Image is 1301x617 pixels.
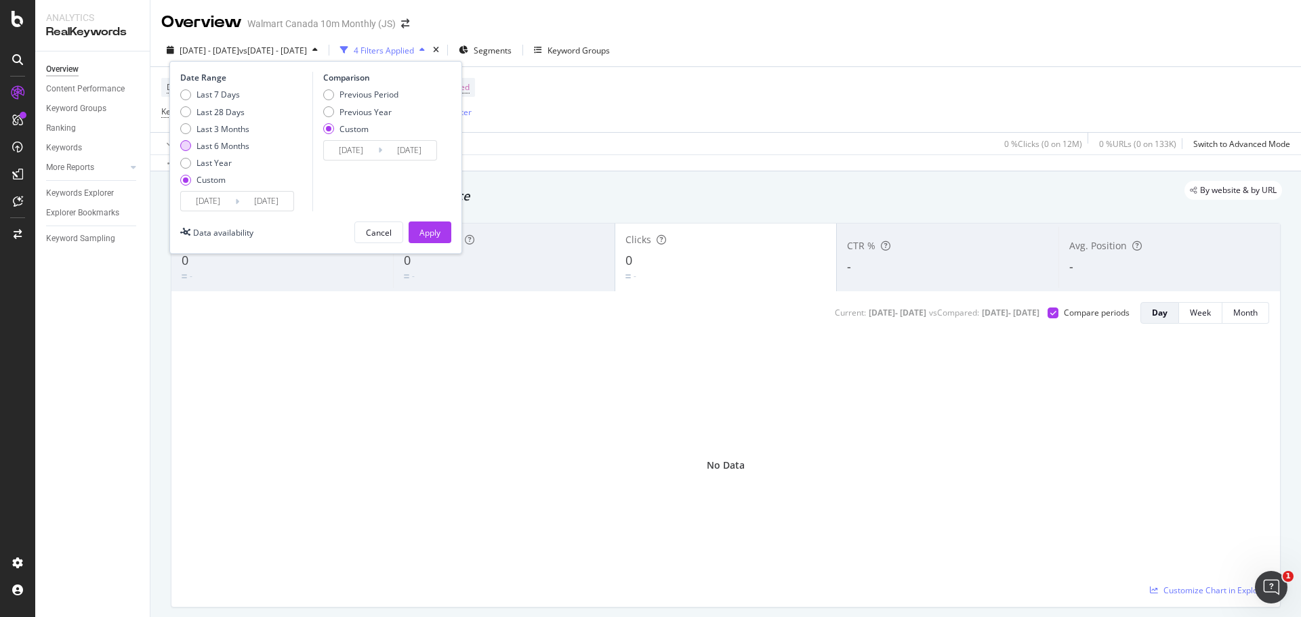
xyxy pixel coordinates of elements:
[46,102,106,116] div: Keyword Groups
[1193,138,1290,150] div: Switch to Advanced Mode
[180,123,249,135] div: Last 3 Months
[46,121,76,135] div: Ranking
[409,221,451,243] button: Apply
[847,258,851,274] span: -
[180,45,239,56] span: [DATE] - [DATE]
[412,270,415,282] div: -
[1188,133,1290,154] button: Switch to Advanced Mode
[182,252,188,268] span: 0
[1069,239,1127,252] span: Avg. Position
[197,157,232,169] div: Last Year
[404,274,409,278] img: Equal
[1255,571,1287,603] iframe: Intercom live chat
[354,45,414,56] div: 4 Filters Applied
[161,106,194,117] span: Keyword
[46,62,140,77] a: Overview
[1184,181,1282,200] div: legacy label
[46,206,119,220] div: Explorer Bookmarks
[180,157,249,169] div: Last Year
[707,459,745,472] div: No Data
[1069,258,1073,274] span: -
[366,227,392,238] div: Cancel
[46,206,140,220] a: Explorer Bookmarks
[419,227,440,238] div: Apply
[46,24,139,40] div: RealKeywords
[181,192,235,211] input: Start Date
[1152,307,1168,318] div: Day
[180,106,249,118] div: Last 28 Days
[182,274,187,278] img: Equal
[161,133,201,154] button: Apply
[323,106,398,118] div: Previous Year
[1150,584,1269,596] a: Customize Chart in Explorer
[929,307,979,318] div: vs Compared :
[46,161,127,175] a: More Reports
[323,123,398,135] div: Custom
[382,141,436,160] input: End Date
[339,123,369,135] div: Custom
[354,221,403,243] button: Cancel
[46,161,94,175] div: More Reports
[1163,584,1269,596] span: Customize Chart in Explorer
[430,43,442,57] div: times
[548,45,610,56] div: Keyword Groups
[161,11,242,34] div: Overview
[247,17,396,30] div: Walmart Canada 10m Monthly (JS)
[453,39,517,61] button: Segments
[339,106,392,118] div: Previous Year
[239,192,293,211] input: End Date
[335,39,430,61] button: 4 Filters Applied
[625,233,651,246] span: Clicks
[46,82,140,96] a: Content Performance
[1200,186,1277,194] span: By website & by URL
[634,270,636,282] div: -
[847,239,875,252] span: CTR %
[323,89,398,100] div: Previous Period
[401,19,409,28] div: arrow-right-arrow-left
[197,106,245,118] div: Last 28 Days
[474,45,512,56] span: Segments
[1004,138,1082,150] div: 0 % Clicks ( 0 on 12M )
[167,81,192,93] span: Device
[1064,307,1130,318] div: Compare periods
[1179,302,1222,324] button: Week
[869,307,926,318] div: [DATE] - [DATE]
[239,45,307,56] span: vs [DATE] - [DATE]
[197,89,240,100] div: Last 7 Days
[339,89,398,100] div: Previous Period
[190,270,192,282] div: -
[1222,302,1269,324] button: Month
[197,174,226,186] div: Custom
[982,307,1039,318] div: [DATE] - [DATE]
[46,121,140,135] a: Ranking
[46,62,79,77] div: Overview
[193,227,253,238] div: Data availability
[46,186,140,200] a: Keywords Explorer
[324,141,378,160] input: Start Date
[46,82,125,96] div: Content Performance
[46,232,115,246] div: Keyword Sampling
[404,252,411,268] span: 0
[625,252,632,268] span: 0
[180,89,249,100] div: Last 7 Days
[180,174,249,186] div: Custom
[46,186,114,200] div: Keywords Explorer
[323,72,441,83] div: Comparison
[46,141,82,155] div: Keywords
[1140,302,1179,324] button: Day
[835,307,866,318] div: Current:
[1283,571,1294,582] span: 1
[161,39,323,61] button: [DATE] - [DATE]vs[DATE] - [DATE]
[46,232,140,246] a: Keyword Sampling
[197,140,249,152] div: Last 6 Months
[46,102,140,116] a: Keyword Groups
[197,123,249,135] div: Last 3 Months
[180,72,309,83] div: Date Range
[46,141,140,155] a: Keywords
[1190,307,1211,318] div: Week
[180,140,249,152] div: Last 6 Months
[1099,138,1176,150] div: 0 % URLs ( 0 on 133K )
[625,274,631,278] img: Equal
[529,39,615,61] button: Keyword Groups
[46,11,139,24] div: Analytics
